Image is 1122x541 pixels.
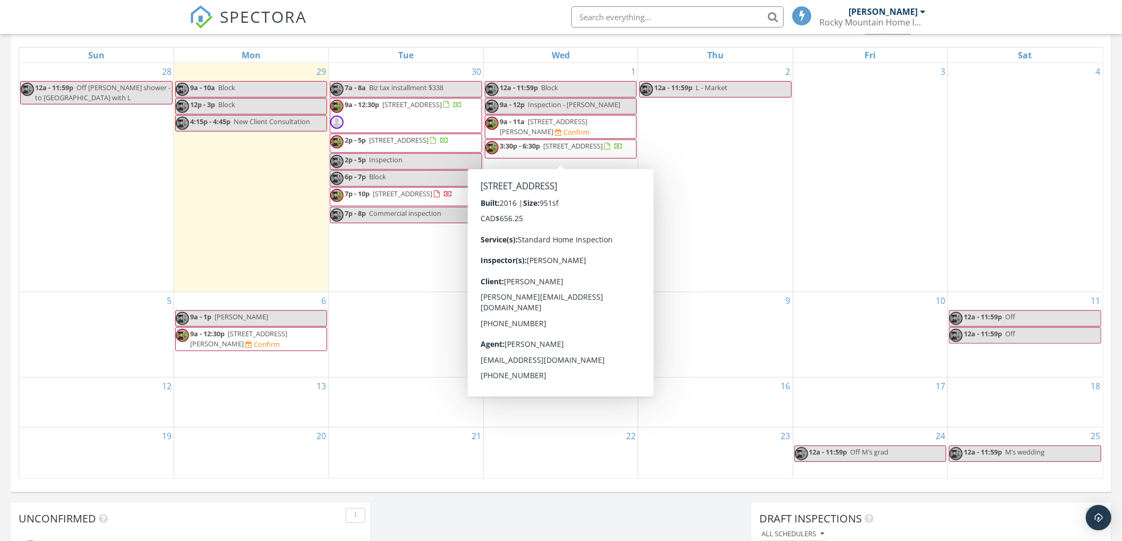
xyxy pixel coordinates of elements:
span: [STREET_ADDRESS] [543,141,603,151]
a: Go to October 24, 2025 [933,427,947,444]
img: 71f9060511d54da6995150560476e23f.jpg [21,83,34,96]
img: 71f9060511d54da6995150560476e23f.jpg [485,141,499,154]
td: Go to October 15, 2025 [483,378,638,427]
span: 7p - 10p [345,189,370,198]
a: Go to October 8, 2025 [629,292,638,309]
a: Go to September 28, 2025 [160,63,174,80]
img: 71f9060511d54da6995150560476e23f.jpg [176,329,189,342]
img: 71f9060511d54da6995150560476e23f.jpg [176,83,189,96]
span: 12a - 11:59p [500,83,538,92]
a: 9a - 12:30p [STREET_ADDRESS] [330,98,482,133]
a: Monday [239,48,263,63]
span: Block [218,100,235,109]
span: Off [PERSON_NAME] shower - to [GEOGRAPHIC_DATA] with L [35,83,170,102]
td: Go to October 13, 2025 [174,378,328,427]
td: Go to October 1, 2025 [483,63,638,292]
span: 7a - 8a [345,83,366,92]
td: Go to October 9, 2025 [638,292,793,378]
span: Draft Inspections [759,511,862,526]
img: 71f9060511d54da6995150560476e23f.jpg [330,135,344,149]
img: 71f9060511d54da6995150560476e23f.jpg [949,312,963,325]
span: 4:15p - 4:45p [190,117,230,126]
span: 2p - 5p [345,135,366,145]
span: 7p - 8p [345,208,366,218]
img: 71f9060511d54da6995150560476e23f.jpg [330,172,344,185]
span: Block [541,83,558,92]
span: 9a - 11a [500,117,525,126]
span: SPECTORA [220,5,307,28]
td: Go to October 17, 2025 [793,378,947,427]
img: 71f9060511d54da6995150560476e23f.jpg [485,117,499,130]
td: Go to October 19, 2025 [19,427,174,477]
a: Wednesday [550,48,572,63]
div: All schedulers [761,530,824,538]
a: Confirm [555,127,589,137]
span: 9a - 12:30p [345,100,379,109]
a: Go to October 7, 2025 [474,292,483,309]
a: 2p - 5p [STREET_ADDRESS] [345,135,449,145]
td: Go to October 23, 2025 [638,427,793,477]
span: Off [1005,329,1015,338]
a: 9a - 12:30p [STREET_ADDRESS][PERSON_NAME] [190,329,287,348]
td: Go to September 30, 2025 [329,63,483,292]
a: Saturday [1016,48,1034,63]
a: 7p - 10p [STREET_ADDRESS] [345,189,452,198]
td: Go to October 5, 2025 [19,292,174,378]
span: 9a - 10a [190,83,215,92]
span: 2p - 5p [345,155,366,164]
td: Go to October 3, 2025 [793,63,947,292]
td: Go to October 20, 2025 [174,427,328,477]
span: New Client Consultation [234,117,310,126]
span: 12a - 11:59p [654,83,692,92]
a: Go to October 13, 2025 [314,378,328,395]
a: 2p - 5p [STREET_ADDRESS] [330,134,482,153]
span: 12a - 11:59p [964,329,1002,338]
span: 12a - 11:59p [964,312,1002,321]
div: Confirm [563,128,589,136]
a: Go to October 16, 2025 [779,378,793,395]
a: Go to October 2, 2025 [784,63,793,80]
a: Go to October 19, 2025 [160,427,174,444]
span: Inspection - [PERSON_NAME] [528,100,620,109]
div: Open Intercom Messenger [1086,505,1111,530]
span: [STREET_ADDRESS][PERSON_NAME] [190,329,287,348]
img: 71f9060511d54da6995150560476e23f.jpg [176,117,189,130]
a: Go to October 15, 2025 [624,378,638,395]
img: 71f9060511d54da6995150560476e23f.jpg [795,447,808,460]
img: 71f9060511d54da6995150560476e23f.jpg [949,447,963,460]
td: Go to October 6, 2025 [174,292,328,378]
td: Go to October 22, 2025 [483,427,638,477]
td: Go to October 12, 2025 [19,378,174,427]
img: 71f9060511d54da6995150560476e23f.jpg [330,83,344,96]
img: 71f9060511d54da6995150560476e23f.jpg [330,100,344,113]
td: Go to October 7, 2025 [329,292,483,378]
img: 71f9060511d54da6995150560476e23f.jpg [485,83,499,96]
span: 9a - 12:30p [190,329,225,338]
a: Go to October 1, 2025 [629,63,638,80]
span: [PERSON_NAME] [215,312,268,321]
span: Off [1005,312,1015,321]
td: Go to September 29, 2025 [174,63,328,292]
img: 71f9060511d54da6995150560476e23f.jpg [176,312,189,325]
td: Go to October 10, 2025 [793,292,947,378]
span: 12a - 11:59p [809,447,847,457]
a: Confirm [245,339,280,350]
img: The Best Home Inspection Software - Spectora [190,5,213,29]
a: Go to October 20, 2025 [314,427,328,444]
a: SPECTORA [190,14,307,37]
td: Go to October 2, 2025 [638,63,793,292]
td: Go to October 24, 2025 [793,427,947,477]
span: 9a - 1p [190,312,211,321]
a: Thursday [705,48,726,63]
span: [STREET_ADDRESS] [373,189,432,198]
td: Go to September 28, 2025 [19,63,174,292]
a: Go to October 14, 2025 [469,378,483,395]
a: 9a - 12:30p [STREET_ADDRESS] [345,100,462,109]
img: 71f9060511d54da6995150560476e23f.jpg [949,329,963,342]
a: Friday [862,48,878,63]
span: 12a - 11:59p [35,83,73,92]
span: 12p - 3p [190,100,215,109]
span: [STREET_ADDRESS][PERSON_NAME] [500,117,587,136]
a: Go to October 12, 2025 [160,378,174,395]
td: Go to October 18, 2025 [948,378,1102,427]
